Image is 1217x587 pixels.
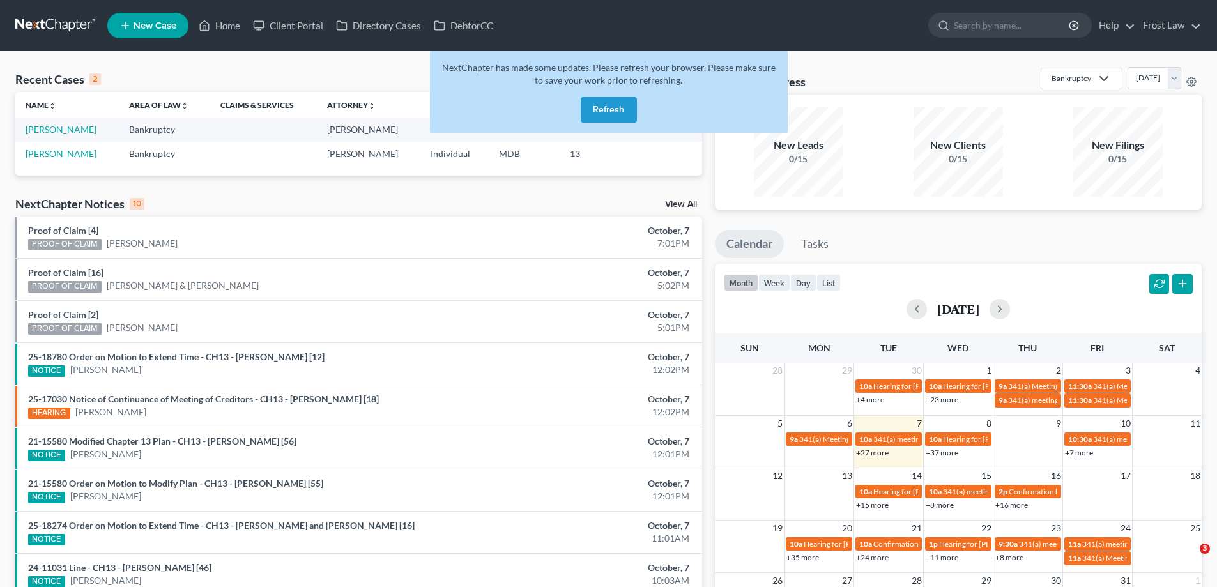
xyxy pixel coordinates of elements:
span: 10a [790,539,802,549]
div: NOTICE [28,450,65,461]
span: Hearing for [PERSON_NAME] [939,539,1039,549]
div: NOTICE [28,365,65,377]
div: HEARING [28,408,70,419]
span: 2 [1055,363,1062,378]
div: 5:02PM [477,279,689,292]
a: [PERSON_NAME] [26,124,96,135]
i: unfold_more [49,102,56,110]
span: 9a [790,434,798,444]
a: [PERSON_NAME] [107,237,178,250]
span: 28 [771,363,784,378]
a: +24 more [856,553,889,562]
span: Tue [880,342,897,353]
span: Fri [1091,342,1104,353]
span: 23 [1050,521,1062,536]
span: 11a [1068,553,1081,563]
span: Hearing for [PERSON_NAME] & [PERSON_NAME] [873,381,1041,391]
div: NOTICE [28,492,65,503]
a: Client Portal [247,14,330,37]
div: NOTICE [28,534,65,545]
span: Confirmation hearing for [PERSON_NAME] & [PERSON_NAME] [873,539,1086,549]
button: list [816,274,841,291]
span: 10a [859,539,872,549]
span: 341(a) Meeting for [PERSON_NAME] [1008,381,1132,391]
span: 18 [1189,468,1202,484]
span: Hearing for [PERSON_NAME] [804,539,903,549]
span: 341(a) Meeting for [PERSON_NAME] [1082,553,1206,563]
td: [PERSON_NAME] [317,118,420,141]
span: Thu [1018,342,1037,353]
span: 10a [859,381,872,391]
span: 8 [985,416,993,431]
div: Recent Cases [15,72,101,87]
a: +8 more [995,553,1023,562]
span: 24 [1119,521,1132,536]
span: 3 [1124,363,1132,378]
span: 341(a) meeting for [PERSON_NAME] [873,434,997,444]
div: 12:02PM [477,406,689,418]
div: PROOF OF CLAIM [28,239,102,250]
span: 10a [859,434,872,444]
span: 29 [841,363,853,378]
a: [PERSON_NAME] [75,406,146,418]
div: 10 [130,198,144,210]
a: +7 more [1065,448,1093,457]
a: Proof of Claim [4] [28,225,98,236]
button: Refresh [581,97,637,123]
div: 7:01PM [477,237,689,250]
a: View All [665,200,697,209]
div: 11:01AM [477,532,689,545]
div: 10:03AM [477,574,689,587]
div: October, 7 [477,224,689,237]
span: 20 [841,521,853,536]
span: 9a [999,381,1007,391]
div: PROOF OF CLAIM [28,323,102,335]
span: 10a [929,381,942,391]
span: 12 [771,468,784,484]
a: Tasks [790,230,840,258]
div: 12:01PM [477,490,689,503]
a: Home [192,14,247,37]
span: 21 [910,521,923,536]
a: [PERSON_NAME] & [PERSON_NAME] [107,279,259,292]
span: Confirmation hearing for [PERSON_NAME] [1009,487,1154,496]
span: 11 [1189,416,1202,431]
span: 1 [985,363,993,378]
button: day [790,274,816,291]
span: 341(a) Meeting for [PERSON_NAME] [1093,381,1217,391]
input: Search by name... [954,13,1071,37]
span: 341(a) meeting for [PERSON_NAME] [1082,539,1206,549]
i: unfold_more [368,102,376,110]
a: Attorneyunfold_more [327,100,376,110]
span: Hearing for [PERSON_NAME] [943,381,1043,391]
span: Hearing for [PERSON_NAME] [943,434,1043,444]
td: Individual [420,118,489,141]
div: October, 7 [477,477,689,490]
span: 341(a) meeting for Adebisi [PERSON_NAME] [943,487,1092,496]
a: [PERSON_NAME] [26,148,96,159]
a: +15 more [856,500,889,510]
span: 30 [910,363,923,378]
div: October, 7 [477,309,689,321]
a: +11 more [926,553,958,562]
a: 25-18780 Order on Motion to Extend Time - CH13 - [PERSON_NAME] [12] [28,351,325,362]
a: [PERSON_NAME] [70,363,141,376]
a: Proof of Claim [2] [28,309,98,320]
div: 2 [89,73,101,85]
a: Calendar [715,230,784,258]
a: [PERSON_NAME] [70,490,141,503]
div: NextChapter Notices [15,196,144,211]
div: October, 7 [477,266,689,279]
iframe: Intercom live chat [1174,544,1204,574]
div: October, 7 [477,435,689,448]
a: +37 more [926,448,958,457]
span: 1p [929,539,938,549]
td: [PERSON_NAME] [317,142,420,165]
span: 10a [929,487,942,496]
a: Nameunfold_more [26,100,56,110]
span: Wed [947,342,968,353]
a: [PERSON_NAME] [70,448,141,461]
span: 25 [1189,521,1202,536]
div: 12:01PM [477,448,689,461]
span: 9 [1055,416,1062,431]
